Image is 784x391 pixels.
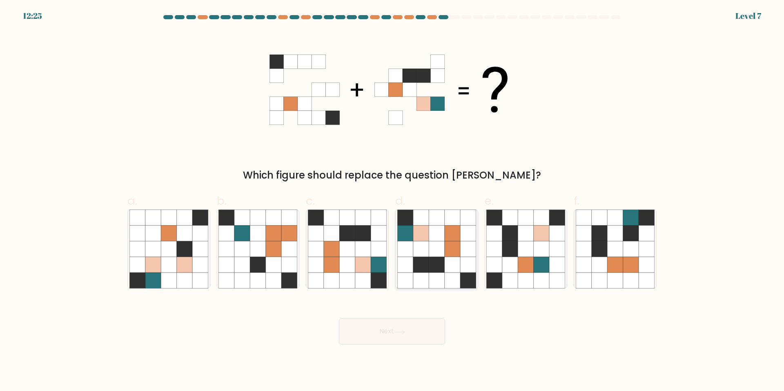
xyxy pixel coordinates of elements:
[217,193,227,209] span: b.
[306,193,315,209] span: c.
[23,10,42,22] div: 12:25
[132,168,652,183] div: Which figure should replace the question [PERSON_NAME]?
[735,10,761,22] div: Level 7
[339,318,445,344] button: Next
[127,193,137,209] span: a.
[574,193,579,209] span: f.
[395,193,405,209] span: d.
[485,193,494,209] span: e.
